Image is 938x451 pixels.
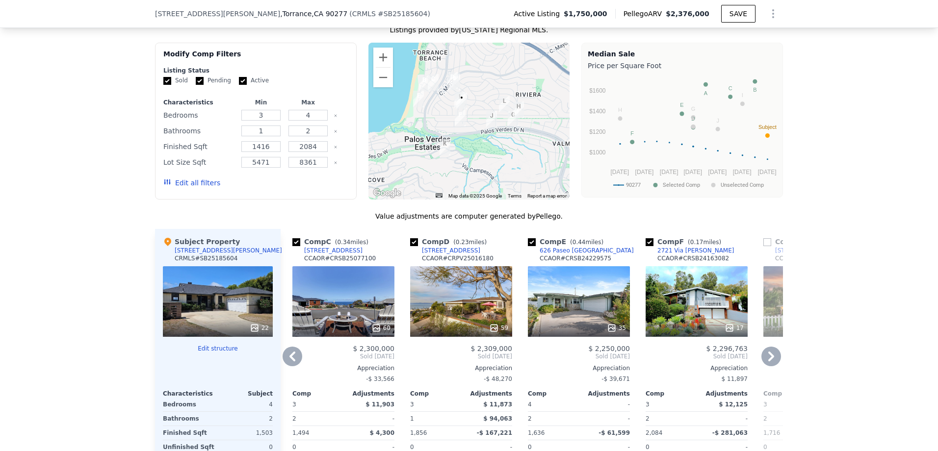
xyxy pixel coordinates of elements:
[449,239,491,246] span: ( miles)
[334,145,338,149] button: Clear
[733,169,752,175] text: [DATE]
[527,193,567,199] a: Report a map error
[704,90,708,96] text: A
[729,85,732,91] text: C
[624,9,666,19] span: Pellego ARV
[719,401,748,408] span: $ 12,125
[410,429,427,436] span: 1,856
[725,323,744,333] div: 17
[528,364,630,372] div: Appreciation
[410,247,480,254] a: [STREET_ADDRESS]
[477,429,512,436] span: -$ 167,221
[292,401,296,408] span: 3
[345,412,394,426] div: -
[657,247,734,254] div: 2721 Via [PERSON_NAME]
[758,169,777,175] text: [DATE]
[588,59,777,73] div: Price per Square Foot
[353,345,394,352] span: $ 2,300,000
[436,193,443,198] button: Keyboard shortcuts
[721,5,756,23] button: SAVE
[337,239,350,246] span: 0.34
[763,401,767,408] span: 3
[646,401,650,408] span: 3
[371,187,403,200] a: Open this area in Google Maps (opens a new window)
[292,390,343,398] div: Comp
[196,76,231,85] label: Pending
[343,390,394,398] div: Adjustments
[601,376,630,382] span: -$ 39,671
[428,74,439,91] div: 99 Calle Mayor
[449,74,460,90] div: 132 Via Mesa Grande
[163,140,235,153] div: Finished Sqft
[626,182,641,188] text: 90277
[514,9,564,19] span: Active Listing
[410,390,461,398] div: Comp
[410,364,512,372] div: Appreciation
[630,130,634,136] text: F
[763,429,780,436] span: 1,716
[163,237,240,247] div: Subject Property
[690,239,703,246] span: 0.17
[370,429,394,436] span: $ 4,300
[742,92,743,98] text: I
[163,99,235,106] div: Characteristics
[528,444,532,451] span: 0
[292,429,309,436] span: 1,494
[484,376,512,382] span: -$ 48,270
[349,9,430,19] div: ( )
[691,106,696,112] text: G
[683,169,702,175] text: [DATE]
[564,9,607,19] span: $1,750,000
[646,390,697,398] div: Comp
[365,401,394,408] span: $ 11,903
[607,323,626,333] div: 35
[440,139,450,155] div: 2512 Via Pinale
[763,237,844,247] div: Comp G
[163,412,216,426] div: Bathrooms
[753,87,756,93] text: B
[292,247,363,254] a: [STREET_ADDRESS]
[331,239,372,246] span: ( miles)
[540,254,611,262] div: CCAOR # CRSB24229575
[528,390,579,398] div: Comp
[163,76,188,85] label: Sold
[155,25,783,35] div: Listings provided by [US_STATE] Regional MLS .
[461,390,512,398] div: Adjustments
[486,111,497,127] div: 3021 Palos Verdes Dr N
[513,101,524,118] div: 5618 Calle De Arboles
[483,401,512,408] span: $ 11,873
[581,412,630,426] div: -
[646,237,725,247] div: Comp F
[579,390,630,398] div: Adjustments
[483,415,512,422] span: $ 94,063
[722,376,748,382] span: $ 11,897
[588,73,777,195] div: A chart.
[588,49,777,59] div: Median Sale
[763,4,783,24] button: Show Options
[410,444,414,451] span: 0
[489,323,508,333] div: 59
[220,426,273,440] div: 1,503
[706,345,748,352] span: $ 2,296,763
[589,108,606,115] text: $1400
[528,247,634,254] a: 626 Paseo [GEOGRAPHIC_DATA]
[540,247,634,254] div: 626 Paseo [GEOGRAPHIC_DATA]
[196,77,204,85] input: Pending
[528,412,577,426] div: 2
[410,401,414,408] span: 3
[775,254,847,262] div: CCAOR # CRPV25015879
[163,77,171,85] input: Sold
[456,239,469,246] span: 0.23
[618,107,622,113] text: H
[220,412,273,426] div: 2
[422,247,480,254] div: [STREET_ADDRESS]
[699,412,748,426] div: -
[304,254,376,262] div: CCAOR # CRSB25077100
[716,118,719,124] text: J
[163,390,218,398] div: Characteristics
[708,169,727,175] text: [DATE]
[413,91,424,107] div: 626 Paseo De La Playa
[366,376,394,382] span: -$ 33,566
[410,352,512,360] span: Sold [DATE]
[775,247,834,254] div: [STREET_ADDRESS]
